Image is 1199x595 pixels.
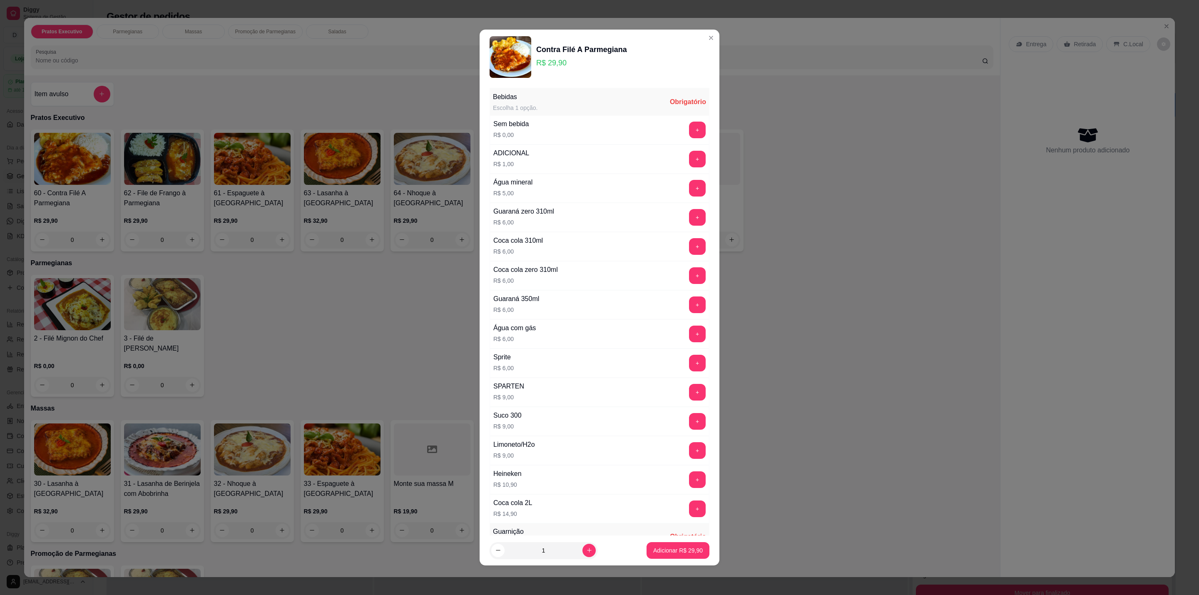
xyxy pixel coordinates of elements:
[493,364,514,372] p: R$ 6,00
[493,294,539,304] div: Guaraná 350ml
[670,532,706,542] div: Obrigatório
[689,238,706,255] button: add
[493,451,535,460] p: R$ 9,00
[493,119,529,129] div: Sem bebida
[493,276,558,285] p: R$ 6,00
[689,122,706,138] button: add
[689,500,706,517] button: add
[689,151,706,167] button: add
[653,546,703,555] p: Adicionar R$ 29,90
[689,355,706,371] button: add
[493,148,529,158] div: ADICIONAL
[493,411,522,421] div: Suco 300
[493,440,535,450] div: Limoneto/H2o
[493,510,532,518] p: R$ 14,90
[493,352,514,362] div: Sprite
[689,180,706,197] button: add
[493,131,529,139] p: R$ 0,00
[493,92,537,102] div: Bebidas
[491,544,505,557] button: decrease-product-quantity
[582,544,596,557] button: increase-product-quantity
[493,218,554,227] p: R$ 6,00
[493,393,524,401] p: R$ 9,00
[493,323,536,333] div: Água com gás
[490,36,531,78] img: product-image
[493,236,543,246] div: Coca cola 310ml
[536,57,627,69] p: R$ 29,90
[493,247,543,256] p: R$ 6,00
[689,209,706,226] button: add
[493,189,532,197] p: R$ 5,00
[493,469,522,479] div: Heineken
[689,413,706,430] button: add
[493,527,537,537] div: Guarnição
[670,97,706,107] div: Obrigatório
[536,44,627,55] div: Contra Filé A Parmegiana
[647,542,709,559] button: Adicionar R$ 29,90
[493,306,539,314] p: R$ 6,00
[493,207,554,217] div: Guaraná zero 310ml
[493,498,532,508] div: Coca cola 2L
[493,422,522,431] p: R$ 9,00
[493,381,524,391] div: SPARTEN
[493,160,529,168] p: R$ 1,00
[493,104,537,112] div: Escolha 1 opção.
[689,384,706,401] button: add
[493,265,558,275] div: Coca cola zero 310ml
[493,480,522,489] p: R$ 10,90
[493,335,536,343] p: R$ 6,00
[493,177,532,187] div: Água mineral
[689,471,706,488] button: add
[689,442,706,459] button: add
[689,326,706,342] button: add
[704,31,718,45] button: Close
[689,296,706,313] button: add
[689,267,706,284] button: add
